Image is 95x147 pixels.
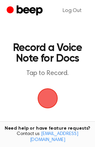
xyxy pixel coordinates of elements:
p: Tap to Record. [12,69,83,78]
a: [EMAIL_ADDRESS][DOMAIN_NAME] [30,132,78,142]
a: Beep [7,4,44,17]
img: Beep Logo [38,88,58,108]
h1: Record a Voice Note for Docs [12,43,83,64]
span: Contact us [4,131,91,143]
a: Log Out [56,3,88,19]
